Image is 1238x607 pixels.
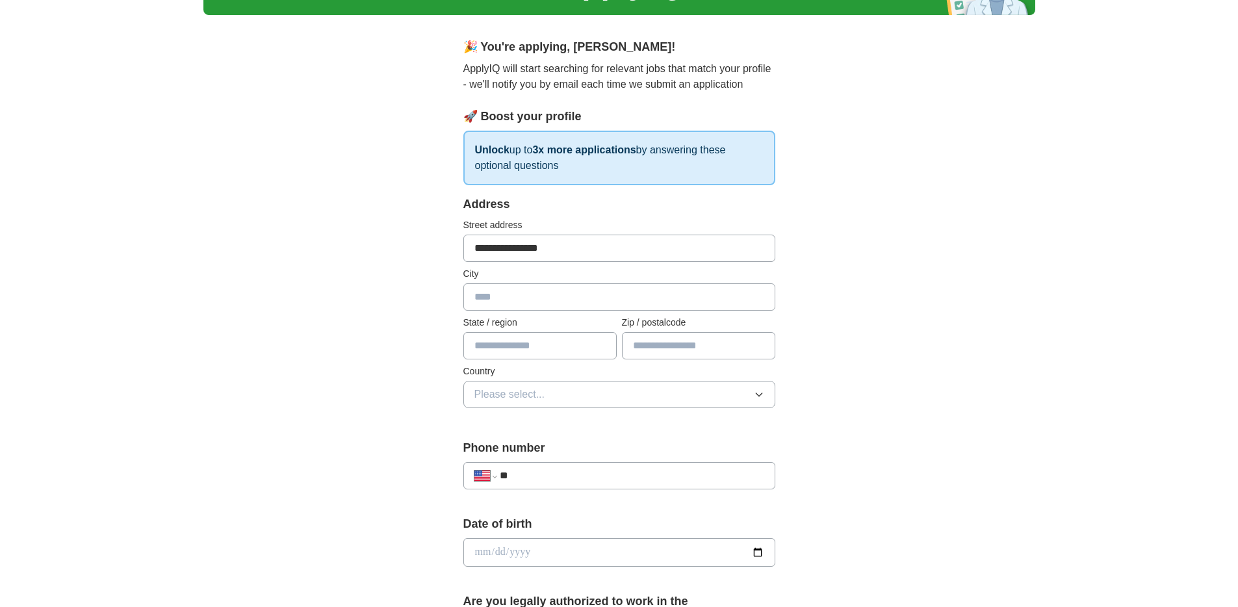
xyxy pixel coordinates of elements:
label: City [463,267,775,281]
span: Please select... [474,387,545,402]
label: Zip / postalcode [622,316,775,329]
div: Address [463,196,775,213]
label: State / region [463,316,617,329]
label: Date of birth [463,515,775,533]
p: up to by answering these optional questions [463,131,775,185]
div: 🚀 Boost your profile [463,108,775,125]
div: 🎉 You're applying , [PERSON_NAME] ! [463,38,775,56]
strong: Unlock [475,144,509,155]
label: Country [463,365,775,378]
label: Street address [463,218,775,232]
strong: 3x more applications [532,144,636,155]
p: ApplyIQ will start searching for relevant jobs that match your profile - we'll notify you by emai... [463,61,775,92]
label: Phone number [463,439,775,457]
button: Please select... [463,381,775,408]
